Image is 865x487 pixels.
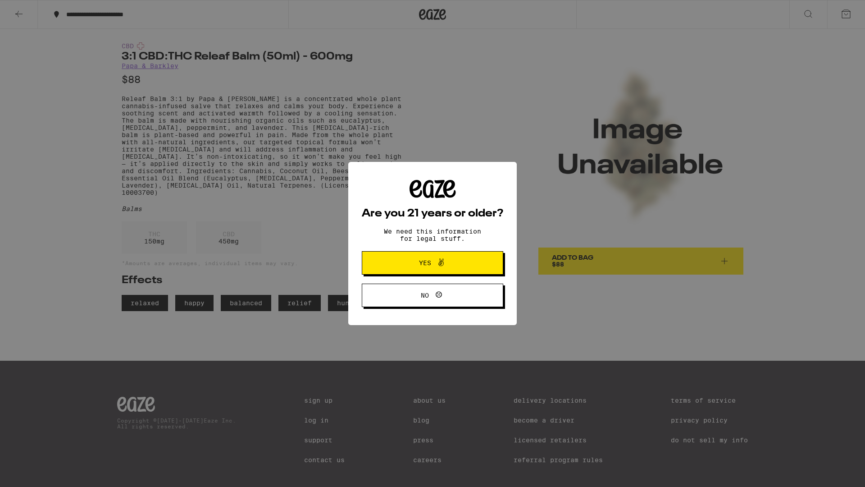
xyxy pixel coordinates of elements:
[362,284,503,307] button: No
[376,228,489,242] p: We need this information for legal stuff.
[362,251,503,275] button: Yes
[362,208,503,219] h2: Are you 21 years or older?
[419,260,431,266] span: Yes
[421,292,429,299] span: No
